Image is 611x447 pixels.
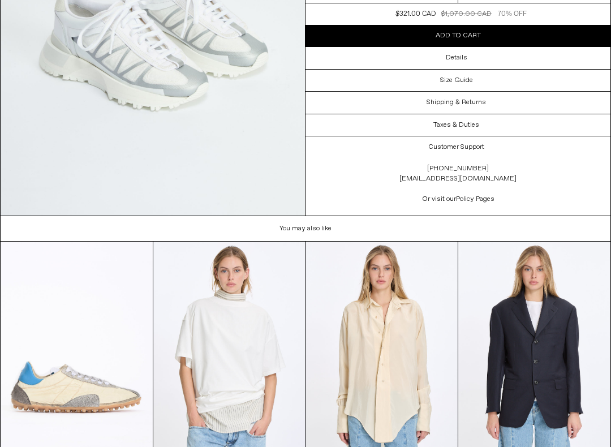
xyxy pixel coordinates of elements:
[441,10,492,20] div: $1,070.00 CAD
[498,10,527,20] div: 70% OFF
[305,25,610,47] button: Add to cart
[436,32,481,41] span: Add to cart
[395,10,436,20] div: $321.00 CAD
[440,76,473,84] h3: Size Guide
[345,158,571,216] div: [PHONE_NUMBER] Or visit our
[456,195,494,204] a: Policy Pages
[446,54,467,62] h3: Details
[1,216,611,242] h1: You may also like
[427,98,486,106] h3: Shipping & Returns
[428,143,484,151] h3: Customer Support
[433,121,479,129] h3: Taxes & Duties
[399,175,517,184] a: [EMAIL_ADDRESS][DOMAIN_NAME]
